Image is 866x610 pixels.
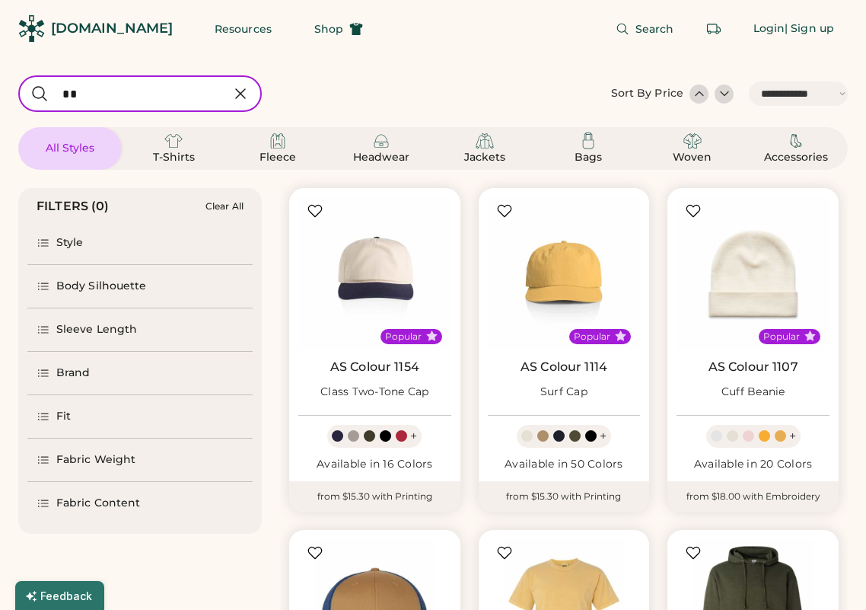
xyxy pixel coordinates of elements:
div: Body Silhouette [56,279,147,294]
button: Shop [296,14,381,44]
img: Woven Icon [683,132,702,150]
span: Shop [314,24,343,34]
a: AS Colour 1154 [330,359,419,375]
button: Search [597,14,692,44]
div: Available in 16 Colors [298,457,451,472]
div: Available in 20 Colors [677,457,829,472]
img: Jackets Icon [476,132,494,150]
div: [DOMAIN_NAME] [51,19,173,38]
a: AS Colour 1107 [708,359,798,375]
div: + [410,428,417,445]
button: Resources [196,14,290,44]
div: Style [56,235,84,251]
img: AS Colour 1114 Surf Cap [488,197,641,350]
div: Popular [763,331,800,343]
div: Fleece [244,150,312,165]
div: + [789,428,796,445]
img: AS Colour 1154 Class Two-Tone Cap [298,197,451,350]
div: Sort By Price [611,86,683,101]
a: AS Colour 1114 [521,359,607,375]
span: Search [635,24,674,34]
div: Class Two-Tone Cap [320,385,429,400]
div: FILTERS (0) [37,197,110,216]
div: + [600,428,607,445]
img: Rendered Logo - Screens [18,15,45,42]
div: Fit [56,409,71,424]
button: Popular Style [615,331,626,342]
div: Surf Cap [540,385,587,400]
div: Bags [554,150,622,165]
div: from $18.00 with Embroidery [667,481,839,512]
div: Headwear [347,150,415,165]
div: Fabric Content [56,496,140,511]
div: Jackets [451,150,519,165]
img: Fleece Icon [269,132,287,150]
div: Woven [658,150,727,165]
div: Brand [56,366,91,381]
img: Accessories Icon [787,132,805,150]
div: Accessories [762,150,830,165]
img: Bags Icon [579,132,597,150]
div: Cuff Beanie [721,385,785,400]
div: T-Shirts [139,150,208,165]
div: Fabric Weight [56,452,135,468]
img: Headwear Icon [372,132,390,150]
button: Retrieve an order [699,14,729,44]
div: All Styles [36,141,104,156]
div: Login [753,21,785,37]
button: Popular Style [426,331,438,342]
div: Sleeve Length [56,322,137,337]
div: from $15.30 with Printing [289,481,460,512]
div: Popular [385,331,422,343]
div: from $15.30 with Printing [479,481,650,512]
div: Available in 50 Colors [488,457,641,472]
button: Popular Style [804,331,816,342]
div: Popular [574,331,610,343]
div: Clear All [205,201,244,212]
img: T-Shirts Icon [164,132,183,150]
img: AS Colour 1107 Cuff Beanie [677,197,829,350]
div: | Sign up [785,21,834,37]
